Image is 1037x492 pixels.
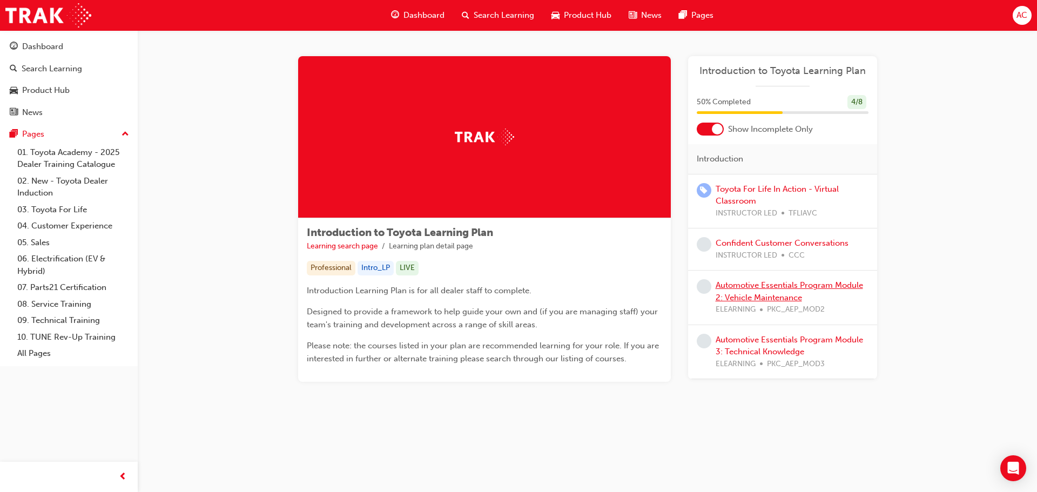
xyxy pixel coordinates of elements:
[10,130,18,139] span: pages-icon
[697,153,743,165] span: Introduction
[1016,9,1027,22] span: AC
[4,37,133,57] a: Dashboard
[767,358,825,370] span: PKC_AEP_MOD3
[716,335,863,357] a: Automotive Essentials Program Module 3: Technical Knowledge
[691,9,713,22] span: Pages
[4,35,133,124] button: DashboardSearch LearningProduct HubNews
[716,250,777,262] span: INSTRUCTOR LED
[716,304,756,316] span: ELEARNING
[307,307,660,329] span: Designed to provide a framework to help guide your own and (if you are managing staff) your team'...
[13,329,133,346] a: 10. TUNE Rev-Up Training
[10,42,18,52] span: guage-icon
[307,261,355,275] div: Professional
[122,127,129,141] span: up-icon
[22,128,44,140] div: Pages
[641,9,662,22] span: News
[13,144,133,173] a: 01. Toyota Academy - 2025 Dealer Training Catalogue
[789,207,817,220] span: TFLIAVC
[13,201,133,218] a: 03. Toyota For Life
[403,9,445,22] span: Dashboard
[1013,6,1032,25] button: AC
[13,345,133,362] a: All Pages
[4,103,133,123] a: News
[453,4,543,26] a: search-iconSearch Learning
[697,96,751,109] span: 50 % Completed
[4,124,133,144] button: Pages
[119,470,127,484] span: prev-icon
[789,250,805,262] span: CCC
[396,261,419,275] div: LIVE
[389,240,473,253] li: Learning plan detail page
[13,234,133,251] a: 05. Sales
[716,238,849,248] a: Confident Customer Conversations
[13,296,133,313] a: 08. Service Training
[697,183,711,198] span: learningRecordVerb_ENROLL-icon
[716,184,839,206] a: Toyota For Life In Action - Virtual Classroom
[716,280,863,302] a: Automotive Essentials Program Module 2: Vehicle Maintenance
[629,9,637,22] span: news-icon
[716,207,777,220] span: INSTRUCTOR LED
[697,237,711,252] span: learningRecordVerb_NONE-icon
[728,123,813,136] span: Show Incomplete Only
[391,9,399,22] span: guage-icon
[716,358,756,370] span: ELEARNING
[1000,455,1026,481] div: Open Intercom Messenger
[10,64,17,74] span: search-icon
[10,86,18,96] span: car-icon
[620,4,670,26] a: news-iconNews
[551,9,560,22] span: car-icon
[22,63,82,75] div: Search Learning
[307,286,531,295] span: Introduction Learning Plan is for all dealer staff to complete.
[4,59,133,79] a: Search Learning
[382,4,453,26] a: guage-iconDashboard
[10,108,18,118] span: news-icon
[455,129,514,145] img: Trak
[13,218,133,234] a: 04. Customer Experience
[22,84,70,97] div: Product Hub
[564,9,611,22] span: Product Hub
[697,65,868,77] a: Introduction to Toyota Learning Plan
[307,341,661,363] span: Please note: the courses listed in your plan are recommended learning for your role. If you are i...
[13,173,133,201] a: 02. New - Toyota Dealer Induction
[307,226,493,239] span: Introduction to Toyota Learning Plan
[697,279,711,294] span: learningRecordVerb_NONE-icon
[474,9,534,22] span: Search Learning
[697,334,711,348] span: learningRecordVerb_NONE-icon
[13,312,133,329] a: 09. Technical Training
[5,3,91,28] img: Trak
[22,41,63,53] div: Dashboard
[13,251,133,279] a: 06. Electrification (EV & Hybrid)
[462,9,469,22] span: search-icon
[307,241,378,251] a: Learning search page
[767,304,825,316] span: PKC_AEP_MOD2
[358,261,394,275] div: Intro_LP
[679,9,687,22] span: pages-icon
[543,4,620,26] a: car-iconProduct Hub
[670,4,722,26] a: pages-iconPages
[13,279,133,296] a: 07. Parts21 Certification
[22,106,43,119] div: News
[847,95,866,110] div: 4 / 8
[4,80,133,100] a: Product Hub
